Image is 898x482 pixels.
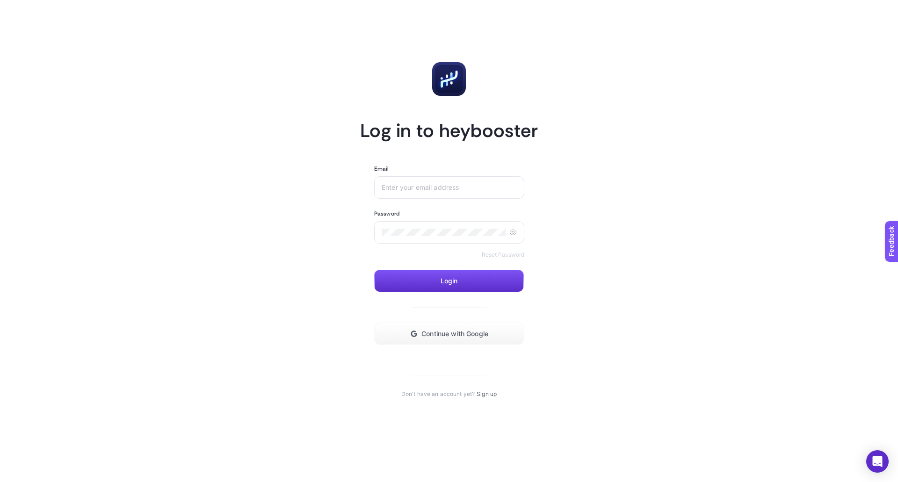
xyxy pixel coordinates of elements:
[374,270,524,292] button: Login
[482,251,525,259] a: Reset Password
[866,450,889,473] div: Open Intercom Messenger
[401,390,475,398] span: Don't have an account yet?
[374,210,399,217] label: Password
[441,277,458,285] span: Login
[374,323,524,345] button: Continue with Google
[477,390,497,398] a: Sign up
[360,118,538,143] h1: Log in to heybooster
[421,330,488,338] span: Continue with Google
[6,3,36,10] span: Feedback
[374,165,389,173] label: Email
[382,184,517,191] input: Enter your email address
